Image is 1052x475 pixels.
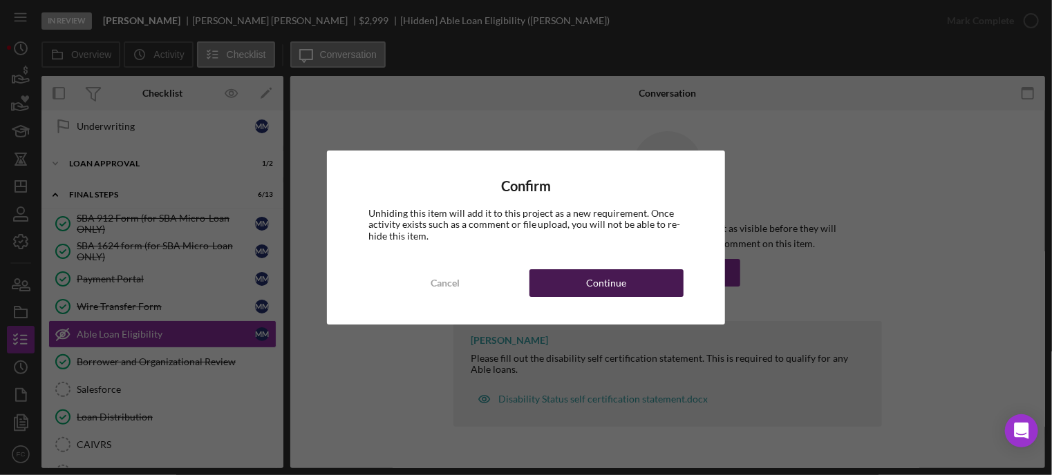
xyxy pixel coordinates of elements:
[368,269,523,297] button: Cancel
[431,269,460,297] div: Cancel
[529,269,684,297] button: Continue
[368,208,684,241] div: Unhiding this item will add it to this project as a new requirement. Once activity exists such as...
[368,178,684,194] h4: Confirm
[587,269,627,297] div: Continue
[1005,414,1038,447] div: Open Intercom Messenger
